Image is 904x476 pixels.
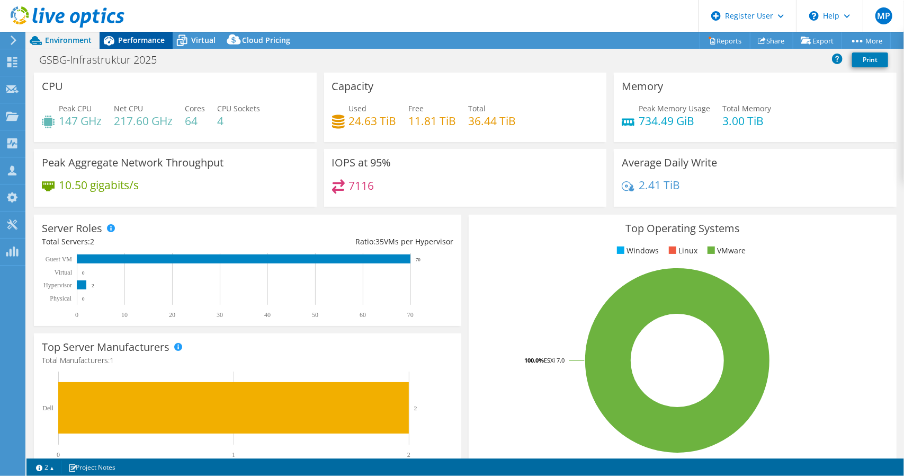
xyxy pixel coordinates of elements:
[121,311,128,319] text: 10
[42,341,169,353] h3: Top Server Manufacturers
[407,451,410,459] text: 2
[469,103,486,113] span: Total
[55,269,73,276] text: Virtual
[639,115,710,127] h4: 734.49 GiB
[185,115,205,127] h4: 64
[842,32,891,49] a: More
[82,270,85,276] text: 0
[349,115,397,127] h4: 24.63 TiB
[59,103,92,113] span: Peak CPU
[42,355,453,366] h4: Total Manufacturers:
[332,157,391,169] h3: IOPS at 95%
[242,35,290,45] span: Cloud Pricing
[809,11,819,21] svg: \n
[375,236,384,246] span: 35
[407,311,414,319] text: 70
[875,7,892,24] span: MP
[185,103,205,113] span: Cores
[622,157,717,169] h3: Average Daily Write
[722,103,771,113] span: Total Memory
[42,236,248,248] div: Total Servers:
[118,35,165,45] span: Performance
[45,35,92,45] span: Environment
[59,179,139,191] h4: 10.50 gigabits/s
[42,81,63,92] h3: CPU
[639,179,680,191] h4: 2.41 TiB
[75,311,78,319] text: 0
[114,103,143,113] span: Net CPU
[57,451,60,459] text: 0
[544,356,565,364] tspan: ESXi 7.0
[90,236,94,246] span: 2
[614,245,659,257] li: Windows
[217,103,260,113] span: CPU Sockets
[409,115,457,127] h4: 11.81 TiB
[114,115,173,127] h4: 217.60 GHz
[43,281,72,289] text: Hypervisor
[82,296,85,302] text: 0
[42,157,223,169] h3: Peak Aggregate Network Throughput
[524,356,544,364] tspan: 100.0%
[248,236,454,248] div: Ratio: VMs per Hypervisor
[169,311,175,319] text: 20
[349,180,374,191] h4: 7116
[217,311,223,319] text: 30
[722,115,771,127] h4: 3.00 TiB
[92,283,94,288] text: 2
[639,103,710,113] span: Peak Memory Usage
[666,245,698,257] li: Linux
[360,311,366,319] text: 60
[622,81,663,92] h3: Memory
[217,115,260,127] h4: 4
[110,355,114,365] span: 1
[332,81,374,92] h3: Capacity
[61,461,123,474] a: Project Notes
[42,404,53,412] text: Dell
[750,32,793,49] a: Share
[700,32,750,49] a: Reports
[416,257,421,262] text: 70
[191,35,216,45] span: Virtual
[46,255,72,263] text: Guest VM
[349,103,367,113] span: Used
[34,54,173,66] h1: GSBG-Infrastruktur 2025
[705,245,746,257] li: VMware
[264,311,271,319] text: 40
[469,115,516,127] h4: 36.44 TiB
[793,32,842,49] a: Export
[414,405,417,411] text: 2
[409,103,424,113] span: Free
[42,223,102,234] h3: Server Roles
[50,295,71,302] text: Physical
[59,115,102,127] h4: 147 GHz
[312,311,318,319] text: 50
[29,461,61,474] a: 2
[852,52,888,67] a: Print
[232,451,235,459] text: 1
[477,223,888,234] h3: Top Operating Systems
